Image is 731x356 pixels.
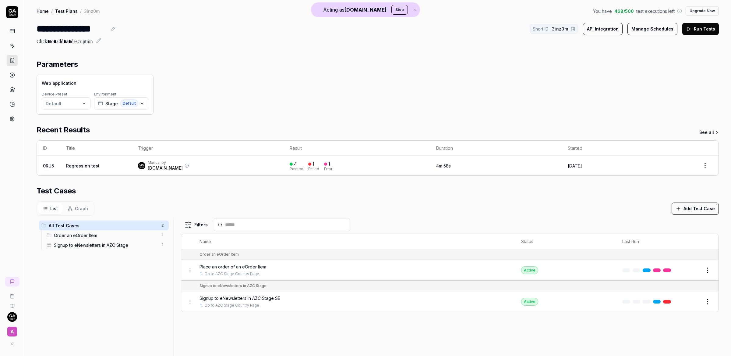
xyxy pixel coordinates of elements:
[60,141,132,156] th: Title
[37,59,78,70] h2: Parameters
[568,163,582,168] time: [DATE]
[5,277,19,286] a: New conversation
[616,234,680,249] th: Last Run
[120,99,138,107] span: Default
[313,161,314,167] div: 1
[324,167,332,171] div: Error
[159,222,166,229] span: 2
[2,299,22,308] a: Documentation
[37,185,76,196] h2: Test Cases
[614,8,634,14] span: 468 / 500
[627,23,677,35] button: Manage Schedules
[284,141,430,156] th: Result
[7,327,17,336] span: A
[105,100,118,107] span: Stage
[94,92,116,96] label: Environment
[55,8,78,14] a: Test Plans
[66,163,100,168] a: Regression test
[193,234,515,249] th: Name
[132,141,284,156] th: Trigger
[138,162,145,169] img: 7ccf6c19-61ad-4a6c-8811-018b02a1b829.jpg
[50,205,58,212] span: List
[159,241,166,249] span: 1
[308,167,319,171] div: Failed
[552,26,568,32] span: 3inz0m
[43,163,54,168] a: 0RU5
[44,230,169,240] div: Drag to reorderOrder an eOrder Item1
[294,161,297,167] div: 4
[46,100,62,107] div: Default
[200,295,280,301] span: Signup to eNewsletters in AZC Stage SE
[593,8,612,14] span: You have
[204,271,259,277] a: Go to AZC Stage Country Page
[159,232,166,239] span: 1
[80,8,82,14] div: /
[148,165,183,171] div: [DOMAIN_NAME]
[583,23,623,35] button: API Integration
[2,289,22,299] a: Book a call with us
[37,141,60,156] th: ID
[184,163,189,168] button: More information
[686,6,719,16] button: Upgrade Now
[75,205,88,212] span: Graph
[290,167,303,171] div: Passed
[430,141,561,156] th: Duration
[37,124,90,135] h2: Recent Results
[436,163,451,168] time: 4m 58s
[328,161,330,167] div: 1
[562,141,692,156] th: Started
[42,80,76,86] span: Web application
[181,291,719,312] tr: Signup to eNewsletters in AZC Stage SEGo to AZC Stage Country PageActive
[204,303,259,308] a: Go to AZC Stage Country Page
[42,97,90,110] button: Default
[672,203,719,215] button: Add Test Case
[699,129,719,135] a: See all
[84,8,100,14] div: 3inz0m
[682,23,719,35] button: Run Tests
[533,26,549,32] span: Short ID:
[636,8,675,14] span: test executions left
[37,8,49,14] a: Home
[148,160,183,165] div: Manual by
[515,234,616,249] th: Status
[7,312,17,322] img: 7ccf6c19-61ad-4a6c-8811-018b02a1b829.jpg
[63,203,93,214] button: Graph
[2,322,22,338] button: A
[42,92,67,96] label: Device Preset
[181,219,211,231] button: Filters
[391,5,408,15] button: Stop
[200,252,239,257] div: Order an eOrder Item
[200,264,266,270] span: Place an order of an eOrder Item
[51,8,53,14] div: /
[521,298,538,306] div: Active
[38,203,63,214] button: List
[49,222,158,229] span: All Test Cases
[54,232,158,239] span: Order an eOrder Item
[54,242,158,248] span: Signup to eNewsletters in AZC Stage
[200,283,267,289] div: Signup to eNewsletters in AZC Stage
[181,260,719,281] tr: Place an order of an eOrder ItemGo to AZC Stage Country PageActive
[521,266,538,274] div: Active
[44,240,169,250] div: Drag to reorderSignup to eNewsletters in AZC Stage1
[94,97,148,110] button: StageDefault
